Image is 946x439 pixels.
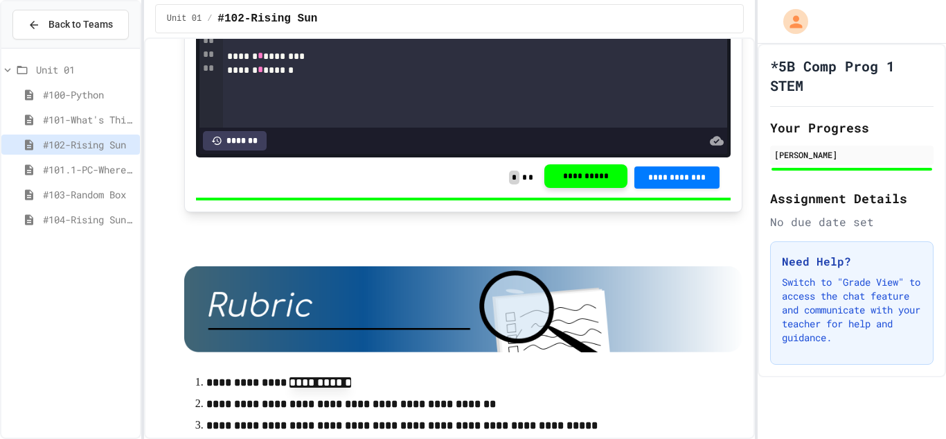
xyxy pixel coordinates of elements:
span: Unit 01 [167,13,202,24]
p: Switch to "Grade View" to access the chat feature and communicate with your teacher for help and ... [782,275,922,345]
span: #101.1-PC-Where am I? [43,162,134,177]
span: / [207,13,212,24]
span: #101-What's This ?? [43,112,134,127]
button: Back to Teams [12,10,129,40]
span: #100-Python [43,87,134,102]
div: No due date set [770,214,934,230]
span: #103-Random Box [43,187,134,202]
h1: *5B Comp Prog 1 STEM [770,56,934,95]
span: #102-Rising Sun [217,10,317,27]
span: Unit 01 [36,62,134,77]
span: Back to Teams [48,17,113,32]
span: #104-Rising Sun Plus [43,212,134,227]
h2: Your Progress [770,118,934,137]
span: #102-Rising Sun [43,137,134,152]
div: [PERSON_NAME] [774,148,929,161]
h2: Assignment Details [770,189,934,208]
h3: Need Help? [782,253,922,270]
div: My Account [769,6,812,37]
